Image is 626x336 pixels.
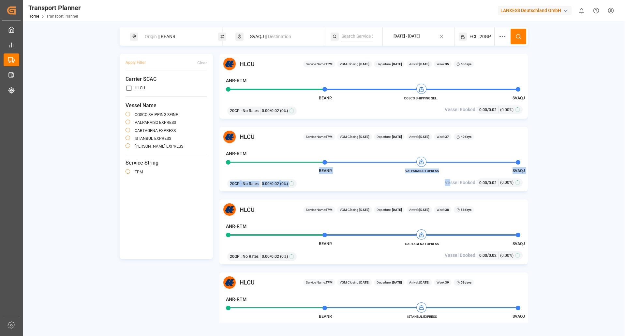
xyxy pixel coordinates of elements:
[197,60,207,66] div: Clear
[280,254,288,259] span: (0%)
[479,253,487,258] span: 0.00
[340,207,369,212] span: VGM Closing:
[419,208,429,212] b: [DATE]
[326,135,333,139] b: TPM
[135,137,171,140] label: ISTANBUL EXPRESS
[445,252,477,259] span: Vessel Booked:
[306,134,333,139] span: Service Name:
[241,254,259,259] span: : No Rates
[240,205,255,214] span: HLCU
[479,181,487,185] span: 0.00
[240,132,255,141] span: HLCU
[500,253,514,258] span: (0.00%)
[409,62,429,66] span: Arrival:
[319,241,332,246] span: BEANR
[461,281,471,284] b: 53 days
[419,135,429,139] b: [DATE]
[513,96,525,100] span: SVAQJ
[574,3,589,18] button: show 0 new notifications
[126,102,207,110] span: Vessel Name
[419,62,429,66] b: [DATE]
[461,62,471,66] b: 53 days
[479,33,491,40] span: ,20GP
[241,181,259,187] span: : No Rates
[445,62,449,66] b: 35
[226,77,246,84] h4: ANR-RTM
[28,14,39,19] a: Home
[479,106,499,113] div: /
[306,207,333,212] span: Service Name:
[262,254,279,259] span: 0.00 / 0.02
[262,108,279,114] span: 0.00 / 0.02
[404,168,440,173] span: VALPARAISO EXPRESS
[437,62,449,66] span: Week:
[226,296,246,303] h4: ANR-RTM
[445,281,449,284] b: 39
[230,181,240,187] span: 20GP
[377,207,402,212] span: Departure:
[230,254,240,259] span: 20GP
[240,60,255,68] span: HLCU
[223,57,236,71] img: Carrier
[404,314,440,319] span: ISTANBUL EXPRESS
[489,253,497,258] span: 0.02
[479,252,499,259] div: /
[28,3,81,13] div: Transport Planner
[419,281,429,284] b: [DATE]
[319,168,332,173] span: BEANR
[589,3,604,18] button: Help Center
[262,181,279,187] span: 0.00 / 0.02
[377,280,402,285] span: Departure:
[479,108,487,112] span: 0.00
[340,62,369,66] span: VGM Closing:
[135,86,145,90] label: HLCU
[409,207,429,212] span: Arrival:
[461,135,471,139] b: 49 days
[404,241,440,246] span: CARTAGENA EXPRESS
[326,62,333,66] b: TPM
[135,129,176,133] label: CARTAGENA EXPRESS
[340,280,369,285] span: VGM Closing:
[241,108,259,114] span: : No Rates
[223,276,236,289] img: Carrier
[445,179,477,186] span: Vessel Booked:
[359,62,369,66] b: [DATE]
[135,144,183,148] label: [PERSON_NAME] EXPRESS
[409,134,429,139] span: Arrival:
[445,208,449,212] b: 38
[319,96,332,100] span: BEANR
[135,170,143,174] label: TPM
[461,208,471,212] b: 56 days
[377,62,402,66] span: Departure:
[341,32,373,41] input: Search Service String
[359,208,369,212] b: [DATE]
[226,150,246,157] h4: ANR-RTM
[498,6,572,15] div: LANXESS Deutschland GmbH
[340,134,369,139] span: VGM Closing:
[489,108,497,112] span: 0.02
[391,135,402,139] b: [DATE]
[359,281,369,284] b: [DATE]
[409,280,429,285] span: Arrival:
[126,75,207,83] span: Carrier SCAC
[479,179,499,186] div: /
[141,31,211,43] div: BEANR
[500,180,514,185] span: (0.00%)
[135,113,178,117] label: COSCO SHIPPING SEINE
[445,135,449,139] b: 37
[513,314,525,319] span: SVAQJ
[391,208,402,212] b: [DATE]
[391,281,402,284] b: [DATE]
[498,4,574,17] button: LANXESS Deutschland GmbH
[223,203,236,216] img: Carrier
[306,280,333,285] span: Service Name:
[437,280,449,285] span: Week:
[265,34,291,39] span: || Destination
[437,207,449,212] span: Week:
[280,108,288,114] span: (0%)
[469,33,478,40] span: FCL
[326,208,333,212] b: TPM
[359,135,369,139] b: [DATE]
[246,31,317,43] div: SVAQJ
[145,34,160,39] span: Origin ||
